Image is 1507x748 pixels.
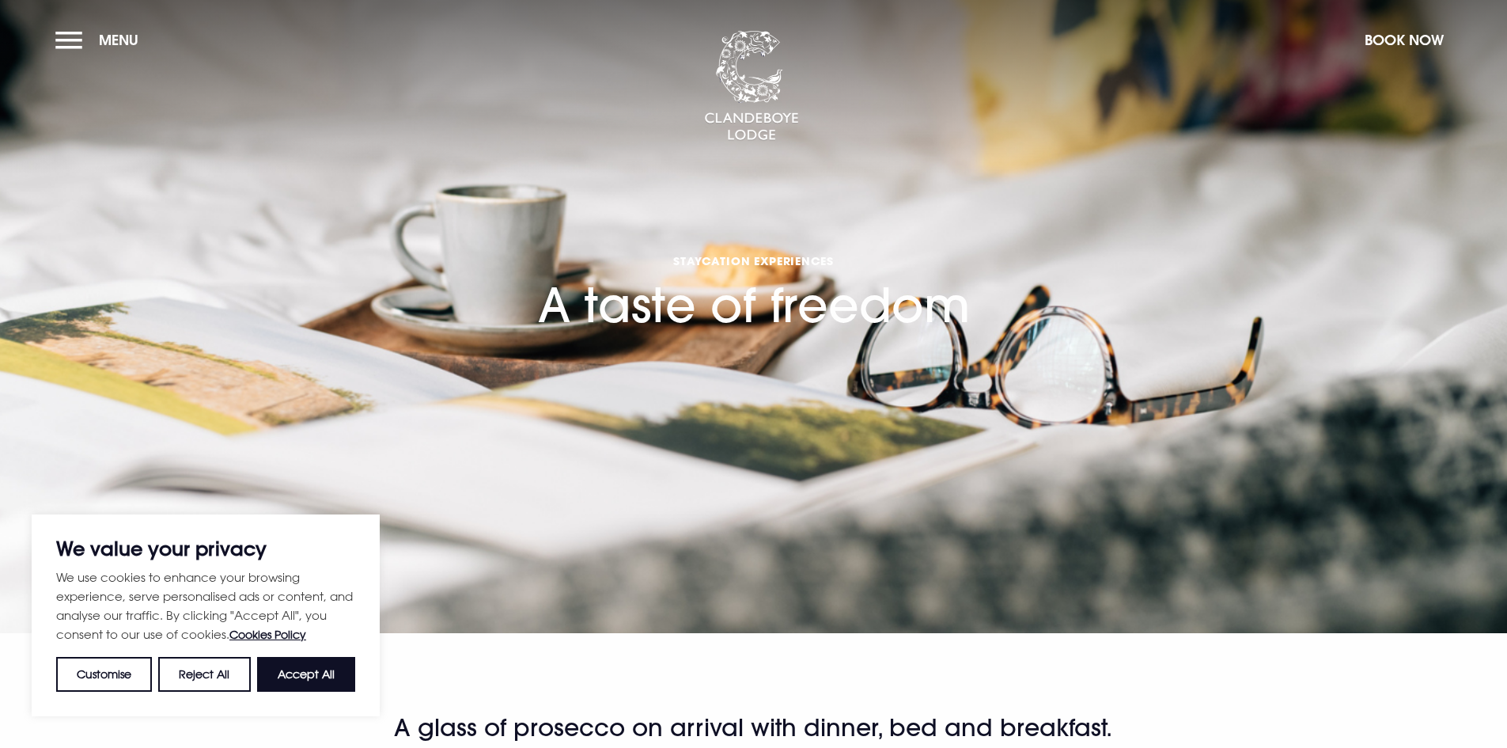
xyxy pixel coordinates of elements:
p: We use cookies to enhance your browsing experience, serve personalised ads or content, and analys... [56,568,355,644]
button: Accept All [257,657,355,692]
span: Menu [99,31,138,49]
p: We value your privacy [56,539,355,558]
button: Reject All [158,657,250,692]
h1: A taste of freedom [538,161,970,334]
div: We value your privacy [32,514,380,716]
button: Menu [55,23,146,57]
img: Clandeboye Lodge [704,31,799,142]
h2: A glass of prosecco on arrival with dinner, bed and breakfast. [377,712,1130,744]
button: Customise [56,657,152,692]
a: Cookies Policy [229,628,306,641]
span: Staycation Experiences [538,253,970,268]
button: Book Now [1357,23,1452,57]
